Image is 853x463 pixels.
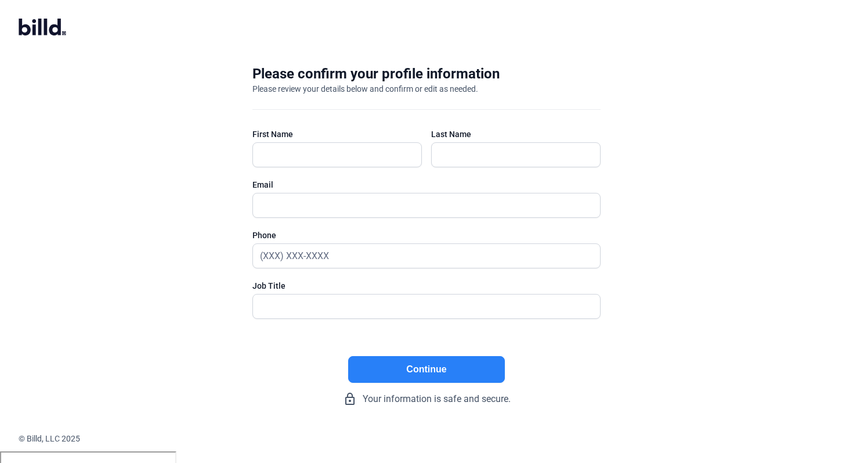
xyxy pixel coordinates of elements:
input: (XXX) XXX-XXXX [253,244,587,268]
div: Please review your details below and confirm or edit as needed. [252,83,478,95]
div: First Name [252,128,422,140]
mat-icon: lock_outline [343,392,357,406]
div: © Billd, LLC 2025 [19,433,853,444]
div: Job Title [252,280,601,292]
button: Continue [348,356,505,383]
div: Last Name [431,128,601,140]
div: Please confirm your profile information [252,64,500,83]
div: Phone [252,229,601,241]
div: Email [252,179,601,191]
div: Your information is safe and secure. [252,392,601,406]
